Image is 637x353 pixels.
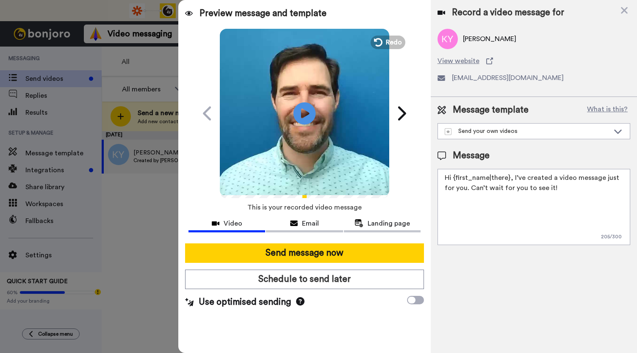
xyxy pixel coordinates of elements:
button: Send message now [185,243,424,263]
span: Video [224,218,242,229]
span: Message [453,149,490,162]
span: Use optimised sending [199,296,291,309]
button: What is this? [584,104,630,116]
span: This is your recorded video message [247,198,362,217]
img: demo-template.svg [445,128,451,135]
div: Send your own videos [445,127,609,135]
textarea: Hi {first_name|there}, I’ve created a video message just for you. Can’t wait for you to see it! [438,169,630,245]
button: Schedule to send later [185,270,424,289]
span: Message template [453,104,529,116]
span: [EMAIL_ADDRESS][DOMAIN_NAME] [452,73,564,83]
span: Email [302,218,319,229]
span: Landing page [368,218,410,229]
